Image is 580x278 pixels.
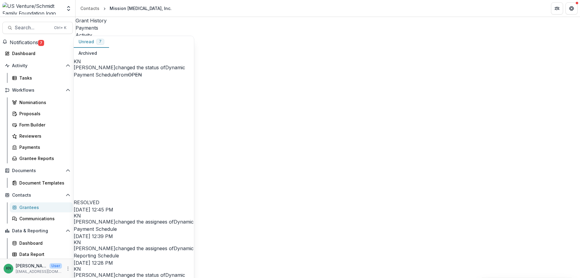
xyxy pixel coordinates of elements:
div: Grantee Reports [19,155,68,162]
span: Documents [12,168,63,173]
a: Activity [76,31,580,39]
div: Communications [19,215,68,222]
div: Tasks [19,75,68,81]
p: changed the status of from [74,64,194,206]
p: User [50,263,62,269]
button: Open entity switcher [64,2,73,15]
button: Get Help [565,2,578,15]
div: Proposals [19,110,68,117]
p: [DATE] 12:39 PM [74,233,194,240]
div: Grantees [19,204,68,211]
p: changed the assignees of [74,245,194,259]
a: Payments [10,142,73,152]
a: Tasks [10,73,73,83]
span: RESOLVED [74,199,99,205]
div: Katrina Nelson [74,240,194,245]
a: Payments [76,24,580,31]
span: [PERSON_NAME] [74,245,115,251]
div: Reviewers [19,133,68,139]
span: Data & Reporting [12,228,63,234]
a: Data Report [10,249,73,259]
span: 7 [38,40,44,46]
span: Notifications [10,39,38,45]
span: 7 [99,39,101,44]
span: Search... [15,25,50,31]
div: Katrina Nelson [74,267,194,271]
div: Document Templates [19,180,68,186]
div: Katrina Nelson [74,213,194,218]
span: Workflows [12,88,63,93]
button: Partners [551,2,563,15]
a: Grantee Reports [10,153,73,163]
div: Data Report [19,251,68,257]
p: changed the assignees of [74,218,194,233]
img: US Venture/Schmidt Family Foundation logo [2,2,62,15]
div: Contacts [80,5,99,11]
p: [PERSON_NAME] [16,263,47,269]
a: Document Templates [10,178,73,188]
a: Communications [10,214,73,224]
button: Notifications7 [2,39,44,46]
s: OPEN [128,72,142,78]
p: [DATE] 12:45 PM [74,206,194,213]
div: Form Builder [19,122,68,128]
p: [DATE] 12:28 PM [74,259,194,267]
a: Grantees [10,202,73,212]
a: Grant History [76,17,580,24]
button: Open Data & Reporting [2,226,73,236]
button: Open Documents [2,166,73,175]
a: Reviewers [10,131,73,141]
div: Ctrl + K [53,25,68,31]
a: Proposals [10,109,73,119]
a: Notes [76,46,580,53]
a: Dashboard [2,48,73,58]
div: Katrina Nelson [74,59,194,64]
p: [EMAIL_ADDRESS][DOMAIN_NAME] [16,269,62,274]
a: Contacts [78,4,102,13]
button: Search... [2,22,73,34]
nav: breadcrumb [78,4,174,13]
a: Documents [76,39,580,46]
span: Contacts [12,193,63,198]
div: Katrina Nelson [6,267,11,270]
a: Nominations [10,97,73,107]
a: Nominations [76,53,580,61]
div: Nominations [19,99,68,106]
button: Archived [74,47,102,59]
button: More [64,265,72,272]
div: Payments [19,144,68,150]
span: Activity [12,63,63,68]
span: [PERSON_NAME] [74,64,115,70]
button: Unread [74,36,109,48]
div: Dashboard [19,240,68,246]
span: [PERSON_NAME] [74,272,115,278]
button: Open Activity [2,61,73,70]
a: Form Builder [10,120,73,130]
div: Mission [MEDICAL_DATA], Inc. [110,5,172,11]
button: Open Workflows [2,85,73,95]
button: Open Contacts [2,190,73,200]
span: [PERSON_NAME] [74,219,115,225]
a: Dashboard [10,238,73,248]
div: Dashboard [12,50,68,57]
